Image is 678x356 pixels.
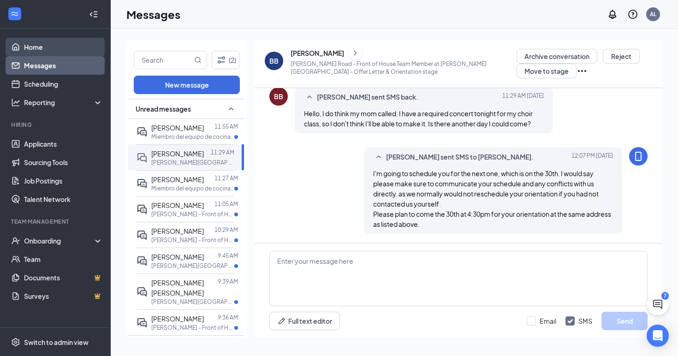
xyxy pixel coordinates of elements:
span: [PERSON_NAME] [151,314,204,323]
div: AL [650,10,656,18]
svg: ActiveDoubleChat [137,286,148,297]
span: [PERSON_NAME] [151,124,204,132]
svg: MagnifyingGlass [194,56,202,64]
p: 9:45 AM [218,252,238,260]
button: New message [134,76,240,94]
p: [PERSON_NAME][GEOGRAPHIC_DATA] - Front of House Team Member at [PERSON_NAME][GEOGRAPHIC_DATA] [151,298,234,306]
p: 9:39 AM [218,278,238,285]
button: ChatActive [647,293,669,315]
p: [PERSON_NAME] - Front of House Team Member at [PERSON_NAME] [151,236,234,244]
svg: SmallChevronUp [373,152,384,163]
span: [PERSON_NAME] sent SMS to [PERSON_NAME]. [386,152,534,163]
svg: SmallChevronUp [304,92,315,103]
svg: Analysis [11,98,20,107]
button: Reject [603,49,640,64]
button: Send [601,312,648,330]
svg: WorkstreamLogo [10,9,19,18]
p: [PERSON_NAME] - Front of House Team Member at [PERSON_NAME] [151,210,234,218]
div: 7 [661,292,669,300]
p: Miembro del equipo de cocina - Cinco Ranch at [GEOGRAPHIC_DATA] [151,184,234,192]
a: Applicants [24,135,103,153]
div: Reporting [24,98,103,107]
span: I'm going to schedule you for the next one, which is on the 30th. I would say please make sure to... [373,169,611,228]
p: [PERSON_NAME] - Front of House Team Member at [PERSON_NAME] [151,324,234,332]
p: 9:36 AM [218,314,238,321]
svg: MobileSms [633,151,644,162]
svg: ActiveDoubleChat [137,230,148,241]
span: [PERSON_NAME] sent SMS back. [317,92,418,103]
svg: ActiveDoubleChat [137,178,148,189]
button: ChevronRight [348,46,362,60]
p: Miembro del equipo de cocina - [PERSON_NAME][GEOGRAPHIC_DATA] at [PERSON_NAME][GEOGRAPHIC_DATA] [151,133,234,141]
span: [PERSON_NAME] [151,253,204,261]
svg: UserCheck [11,236,20,245]
span: Unread messages [136,104,191,113]
svg: ChevronRight [351,47,360,59]
svg: SmallChevronUp [226,103,237,114]
p: 11:29 AM [211,148,234,156]
p: [PERSON_NAME] Road - Front of House Team Member at [PERSON_NAME][GEOGRAPHIC_DATA] - Offer Letter ... [291,60,517,76]
div: Open Intercom Messenger [647,325,669,347]
svg: ActiveDoubleChat [137,255,148,267]
svg: Collapse [89,10,98,19]
p: [PERSON_NAME][GEOGRAPHIC_DATA] - Front of House Team Member at [PERSON_NAME][GEOGRAPHIC_DATA] [151,159,234,166]
svg: Notifications [607,9,618,20]
button: Archive conversation [517,49,597,64]
svg: ChatActive [652,299,663,310]
span: [PERSON_NAME] [151,149,204,158]
span: [DATE] 12:07 PM [571,152,613,163]
span: Hello, I do think my mom called. I have a required concert tonight for my choir class, so I don't... [304,109,533,128]
a: Team [24,250,103,268]
p: 11:27 AM [214,174,238,182]
div: BB [274,92,283,101]
div: Onboarding [24,236,95,245]
button: Filter (2) [212,51,240,69]
a: Talent Network [24,190,103,208]
a: DocumentsCrown [24,268,103,287]
p: 10:29 AM [214,226,238,234]
svg: Filter [216,54,227,65]
p: [PERSON_NAME][GEOGRAPHIC_DATA] - Front of House Team Member at [PERSON_NAME][GEOGRAPHIC_DATA] [151,262,234,270]
svg: Pen [277,316,286,326]
svg: ActiveDoubleChat [137,317,148,328]
span: [DATE] 11:29 AM [502,92,544,103]
div: Switch to admin view [24,338,89,347]
svg: DoubleChat [137,152,148,163]
input: Search [134,51,192,69]
button: Full text editorPen [269,312,340,330]
h1: Messages [126,6,180,22]
a: Home [24,38,103,56]
p: 11:55 AM [214,123,238,131]
span: [PERSON_NAME] [151,175,204,184]
div: Team Management [11,218,101,225]
p: 11:05 AM [214,200,238,208]
a: Job Postings [24,172,103,190]
svg: Settings [11,338,20,347]
span: [PERSON_NAME] [151,227,204,235]
svg: ActiveDoubleChat [137,126,148,137]
a: Sourcing Tools [24,153,103,172]
a: SurveysCrown [24,287,103,305]
svg: ActiveDoubleChat [137,204,148,215]
a: Scheduling [24,75,103,93]
span: [PERSON_NAME] [PERSON_NAME] [151,279,204,297]
svg: Ellipses [577,65,588,77]
div: [PERSON_NAME] [291,48,344,58]
div: Hiring [11,121,101,129]
div: BB [269,56,279,65]
span: [PERSON_NAME] [151,201,204,209]
a: Messages [24,56,103,75]
button: Move to stage [517,64,577,78]
svg: QuestionInfo [627,9,638,20]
